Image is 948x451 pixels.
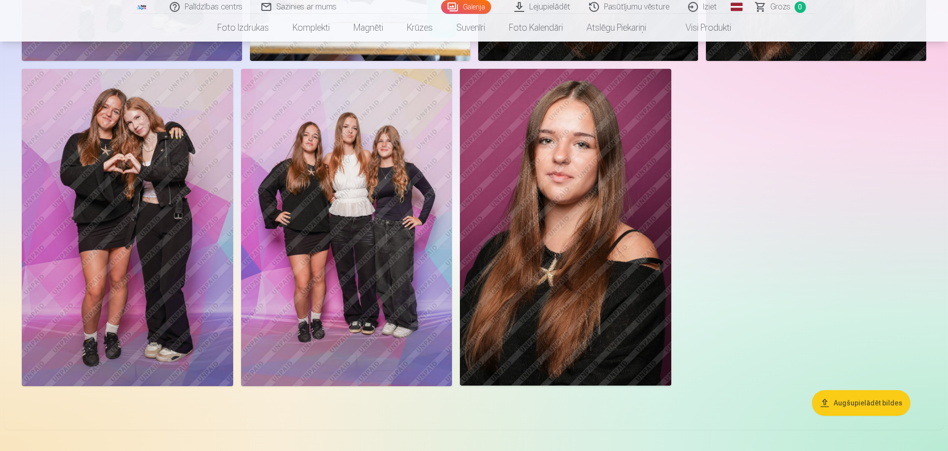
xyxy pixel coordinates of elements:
a: Krūzes [395,14,445,42]
span: 0 [795,1,806,13]
img: /fa1 [137,4,148,10]
a: Visi produkti [658,14,743,42]
a: Suvenīri [445,14,497,42]
a: Atslēgu piekariņi [575,14,658,42]
a: Foto kalendāri [497,14,575,42]
button: Augšupielādēt bildes [812,390,910,416]
span: Grozs [770,1,791,13]
a: Magnēti [342,14,395,42]
a: Komplekti [281,14,342,42]
a: Foto izdrukas [205,14,281,42]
